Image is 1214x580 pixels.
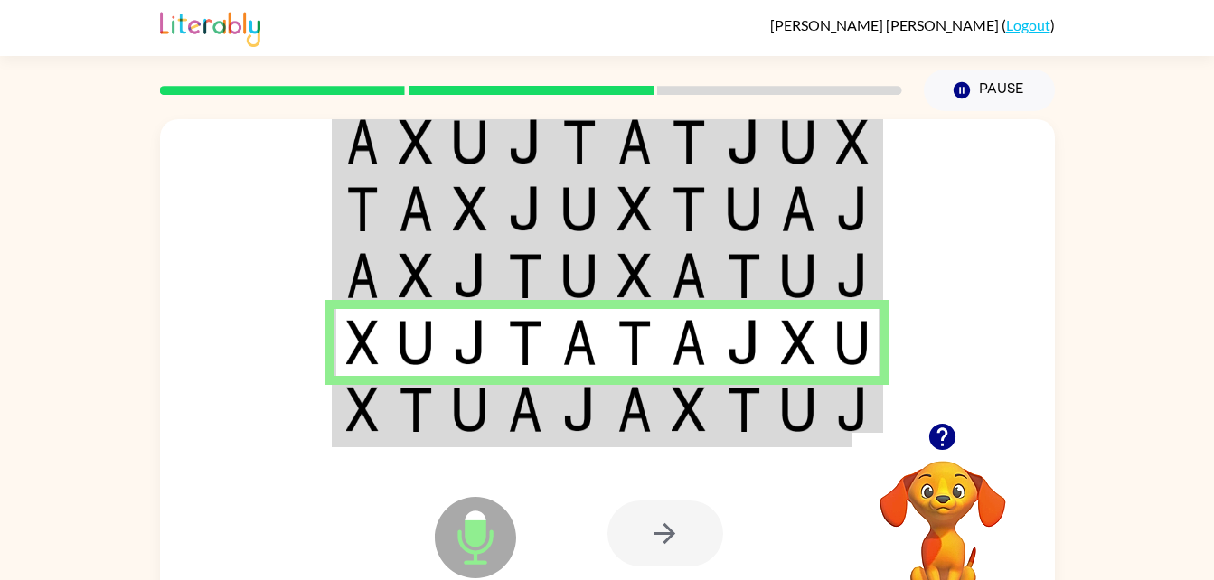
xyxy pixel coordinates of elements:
img: x [617,186,652,231]
img: j [508,186,542,231]
div: ( ) [770,16,1055,33]
img: a [672,253,706,298]
img: u [562,253,597,298]
img: a [617,387,652,432]
img: j [836,387,869,432]
img: u [453,119,487,164]
img: a [346,253,379,298]
img: u [781,253,815,298]
span: [PERSON_NAME] [PERSON_NAME] [770,16,1002,33]
img: x [836,119,869,164]
img: a [562,320,597,365]
img: t [399,387,433,432]
img: a [617,119,652,164]
img: u [781,387,815,432]
img: a [672,320,706,365]
img: j [453,320,487,365]
a: Logout [1006,16,1050,33]
img: x [399,119,433,164]
img: t [508,253,542,298]
img: t [672,119,706,164]
img: j [727,320,761,365]
img: j [453,253,487,298]
img: t [562,119,597,164]
img: t [346,186,379,231]
img: a [399,186,433,231]
img: t [508,320,542,365]
img: j [727,119,761,164]
img: a [346,119,379,164]
button: Pause [924,70,1055,111]
img: x [399,253,433,298]
img: x [346,320,379,365]
img: u [399,320,433,365]
img: j [562,387,597,432]
img: t [727,387,761,432]
img: x [781,320,815,365]
img: Literably [160,7,260,47]
img: u [781,119,815,164]
img: a [781,186,815,231]
img: a [508,387,542,432]
img: u [453,387,487,432]
img: u [727,186,761,231]
img: t [672,186,706,231]
img: j [836,186,869,231]
img: j [836,253,869,298]
img: u [836,320,869,365]
img: t [617,320,652,365]
img: x [453,186,487,231]
img: j [508,119,542,164]
img: u [562,186,597,231]
img: x [672,387,706,432]
img: t [727,253,761,298]
img: x [346,387,379,432]
img: x [617,253,652,298]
